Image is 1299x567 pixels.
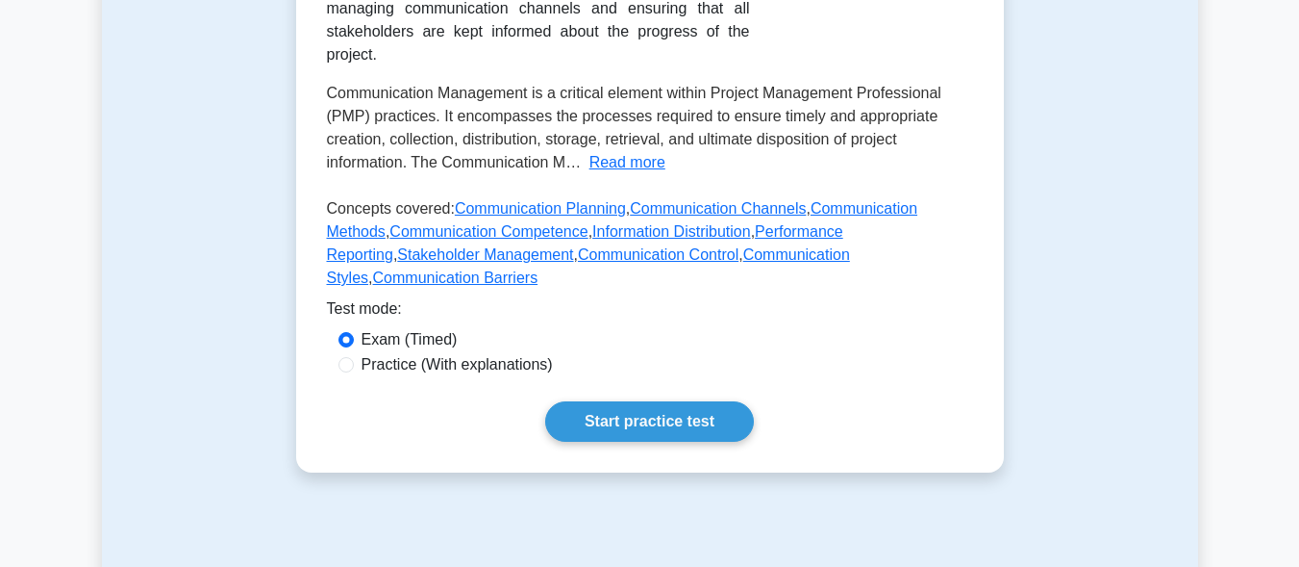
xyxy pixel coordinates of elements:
p: Concepts covered: , , , , , , , , , [327,197,973,297]
a: Communication Control [578,246,738,263]
a: Information Distribution [592,223,751,240]
a: Stakeholder Management [397,246,573,263]
a: Communication Planning [455,200,626,217]
span: Communication Management is a critical element within Project Management Professional (PMP) pract... [327,85,941,170]
a: Start practice test [545,401,754,442]
a: Performance Reporting [327,223,843,263]
label: Practice (With explanations) [362,353,553,376]
button: Read more [589,151,665,174]
a: Communication Barriers [373,270,538,286]
label: Exam (Timed) [362,328,458,351]
a: Communication Channels [630,200,806,217]
a: Communication Competence [389,223,587,240]
div: Test mode: [327,297,973,328]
